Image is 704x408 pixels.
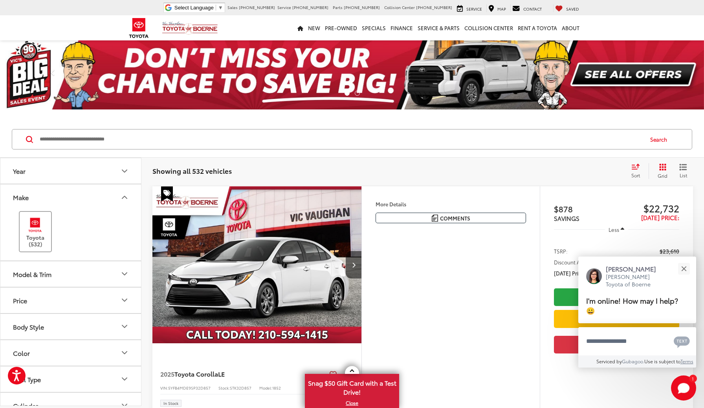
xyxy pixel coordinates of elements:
[660,247,679,255] span: $23,610
[462,15,515,40] a: Collision Center
[174,5,214,11] span: Select Language
[13,375,41,383] div: Fuel Type
[674,335,690,348] svg: Text
[554,258,598,266] span: Discount Amount:
[218,385,230,391] span: Stock:
[323,15,359,40] a: Pre-Owned
[174,5,223,11] a: Select Language​
[13,297,27,304] div: Price
[609,226,619,233] span: Less
[616,202,679,214] span: $22,732
[295,15,306,40] a: Home
[466,6,482,12] span: Service
[376,213,526,223] button: Comments
[277,4,291,10] span: Service
[384,4,415,10] span: Collision Center
[306,375,398,399] span: Snag $50 Gift Card with a Test Drive!
[692,377,694,380] span: 1
[554,214,579,222] span: SAVINGS
[152,186,362,343] div: 2025 Toyota Corolla LE 0
[306,15,323,40] a: New
[566,6,579,12] span: Saved
[673,163,693,179] button: List View
[13,167,26,175] div: Year
[641,213,679,222] span: [DATE] Price:
[218,369,225,378] span: LE
[174,369,218,378] span: Toyota Corolla
[292,4,328,10] span: [PHONE_NUMBER]
[627,163,649,179] button: Select sort value
[680,358,693,364] a: Terms
[161,186,173,201] span: Special
[554,336,679,353] button: Get Price Now
[455,4,484,12] a: Service
[160,385,168,391] span: VIN:
[346,251,361,279] button: Next image
[0,366,142,392] button: Fuel TypeFuel Type
[160,370,326,378] a: 2025Toyota CorollaLE
[559,15,582,40] a: About
[168,385,211,391] span: 5YFB4MDE9SP32D857
[272,385,281,391] span: 1852
[152,186,362,343] a: 2025 Toyota Corolla LE2025 Toyota Corolla LE2025 Toyota Corolla LE2025 Toyota Corolla LE
[554,288,679,306] a: Check Availability
[124,15,154,41] img: Toyota
[0,288,142,313] button: PricePrice
[259,385,272,391] span: Model:
[120,269,129,279] div: Model & Trim
[152,166,232,175] span: Showing all 532 vehicles
[554,247,568,255] span: TSRP:
[671,332,692,350] button: Chat with SMS
[359,15,388,40] a: Specials
[120,322,129,331] div: Body Style
[486,4,508,12] a: Map
[239,4,275,10] span: [PHONE_NUMBER]
[20,216,51,248] label: Toyota (532)
[163,401,178,405] span: In Stock
[622,358,644,364] a: Gubagoo.
[152,186,362,344] img: 2025 Toyota Corolla LE
[432,215,438,221] img: Comments
[675,260,692,277] button: Close
[120,193,129,202] div: Make
[13,323,44,330] div: Body Style
[160,369,174,378] span: 2025
[24,216,46,234] img: Vic Vaughan Toyota of Boerne in Boerne, TX)
[578,257,696,368] div: Close[PERSON_NAME][PERSON_NAME] Toyota of BoerneI'm online! How may I help? 😀Type your messageCha...
[554,310,679,328] a: Value Your Trade
[0,340,142,366] button: ColorColor
[227,4,238,10] span: Sales
[0,158,142,184] button: YearYear
[671,375,696,401] svg: Start Chat
[649,163,673,179] button: Grid View
[39,130,643,149] input: Search by Make, Model, or Keyword
[120,166,129,176] div: Year
[586,295,678,315] span: I'm online! How may I help? 😀
[596,358,622,364] span: Serviced by
[606,264,664,273] p: [PERSON_NAME]
[515,15,559,40] a: Rent a Toyota
[523,6,542,12] span: Contact
[554,269,585,277] span: [DATE] Price:
[376,201,526,207] h4: More Details
[13,193,29,201] div: Make
[218,5,223,11] span: ▼
[553,4,581,12] a: My Saved Vehicles
[120,295,129,305] div: Price
[388,15,415,40] a: Finance
[606,273,664,288] p: [PERSON_NAME] Toyota of Boerne
[605,222,629,237] button: Less
[644,358,680,364] span: Use is subject to
[658,172,667,179] span: Grid
[0,314,142,339] button: Body StyleBody Style
[230,385,251,391] span: STK32D857
[344,4,380,10] span: [PHONE_NUMBER]
[671,375,696,401] button: Toggle Chat Window
[13,270,51,278] div: Model & Trim
[510,4,544,12] a: Contact
[0,184,142,210] button: MakeMake
[554,203,617,215] span: $878
[333,4,343,10] span: Parts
